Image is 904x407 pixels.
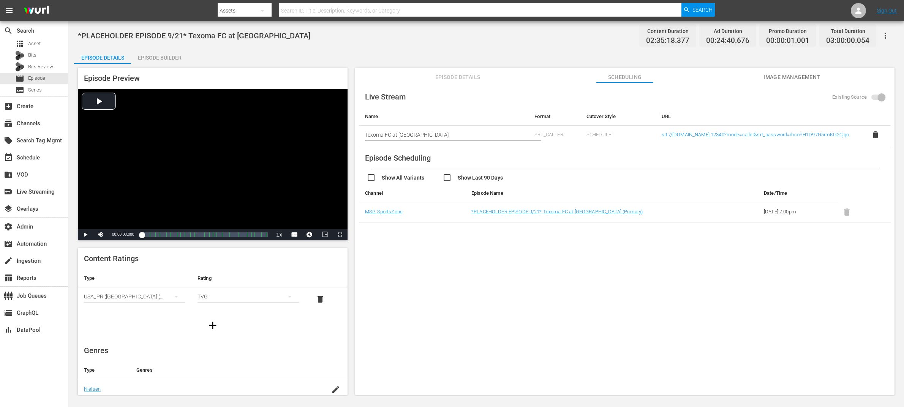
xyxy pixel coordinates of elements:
[5,6,14,15] span: menu
[4,239,13,248] span: Automation
[365,209,403,215] a: MSG SportsZone
[596,73,653,82] span: Scheduling
[78,269,191,287] th: Type
[15,85,24,95] span: Series
[766,36,809,45] span: 00:00:01.001
[18,2,55,20] img: ans4CAIJ8jUAAAAAAAAAAAAAAAAAAAAAAAAgQb4GAAAAAAAAAAAAAAAAAAAAAAAAJMjXAAAAAAAAAAAAAAAAAAAAAAAAgAT5G...
[272,229,287,240] button: Playback Rate
[78,31,310,40] span: *PLACEHOLDER EPISODE 9/21* Texoma FC at [GEOGRAPHIC_DATA]
[471,209,643,215] a: *PLACEHOLDER EPISODE 9/21* Texoma FC at [GEOGRAPHIC_DATA] (Primary)
[656,107,860,126] th: URL
[662,132,849,137] a: srt://[DOMAIN_NAME]:12340?mode=caller&srt_password=rhcoYH1D97G5rmKIk2Cjqo
[15,62,24,71] div: Bits Review
[580,107,656,126] th: Cutover Style
[877,8,897,14] a: Sign Out
[28,40,41,47] span: Asset
[84,286,185,307] div: USA_PR ([GEOGRAPHIC_DATA] ([GEOGRAPHIC_DATA]))
[528,126,580,147] td: SRT_CALLER
[28,86,42,94] span: Series
[465,184,705,202] th: Episode Name
[4,187,13,196] span: Live Streaming
[28,74,45,82] span: Episode
[429,73,486,82] span: Episode Details
[580,126,656,147] td: SCHEDULE
[832,93,867,101] span: Existing Source
[78,229,93,240] button: Play
[4,325,13,334] span: DataPool
[692,3,713,17] span: Search
[84,386,101,392] a: Nielsen
[4,273,13,282] span: Reports
[130,361,319,379] th: Genres
[131,49,188,64] button: Episode Builder
[74,49,131,64] button: Episode Details
[112,232,134,237] span: 00:00:00.000
[84,74,140,83] span: Episode Preview
[28,63,53,71] span: Bits Review
[866,126,885,144] button: delete
[4,291,13,300] span: Job Queues
[28,51,36,59] span: Bits
[758,184,838,202] th: Date/Time
[287,229,302,240] button: Subtitles
[528,107,580,126] th: Format
[826,26,869,36] div: Total Duration
[93,229,108,240] button: Mute
[142,232,268,237] div: Progress Bar
[4,204,13,213] span: Overlays
[365,153,431,162] span: Episode Scheduling
[4,136,13,145] span: Search Tag Mgmt
[706,36,749,45] span: 00:24:40.676
[4,256,13,265] span: Ingestion
[359,107,528,126] th: Name
[4,26,13,35] span: Search
[78,361,130,379] th: Type
[311,290,329,308] button: delete
[302,229,317,240] button: Jump To Time
[4,308,13,317] span: GraphQL
[359,184,465,202] th: Channel
[15,39,24,48] span: Asset
[706,26,749,36] div: Ad Duration
[871,130,880,139] span: delete
[4,222,13,231] span: Admin
[4,153,13,162] span: Schedule
[84,254,139,263] span: Content Ratings
[681,3,715,17] button: Search
[4,102,13,111] span: Create
[826,36,869,45] span: 03:00:00.054
[763,73,820,82] span: Image Management
[646,36,689,45] span: 02:35:18.377
[4,170,13,179] span: VOD
[365,92,406,101] span: Live Stream
[4,119,13,128] span: Channels
[332,229,348,240] button: Fullscreen
[198,286,299,307] div: TVG
[191,269,305,287] th: Rating
[78,89,348,240] div: Video Player
[15,51,24,60] div: Bits
[15,74,24,83] span: Episode
[84,346,108,355] span: Genres
[758,202,838,222] td: [DATE] 7:00pm
[766,26,809,36] div: Promo Duration
[131,49,188,67] div: Episode Builder
[74,49,131,67] div: Episode Details
[78,269,348,311] table: simple table
[316,295,325,304] span: delete
[646,26,689,36] div: Content Duration
[317,229,332,240] button: Picture-in-Picture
